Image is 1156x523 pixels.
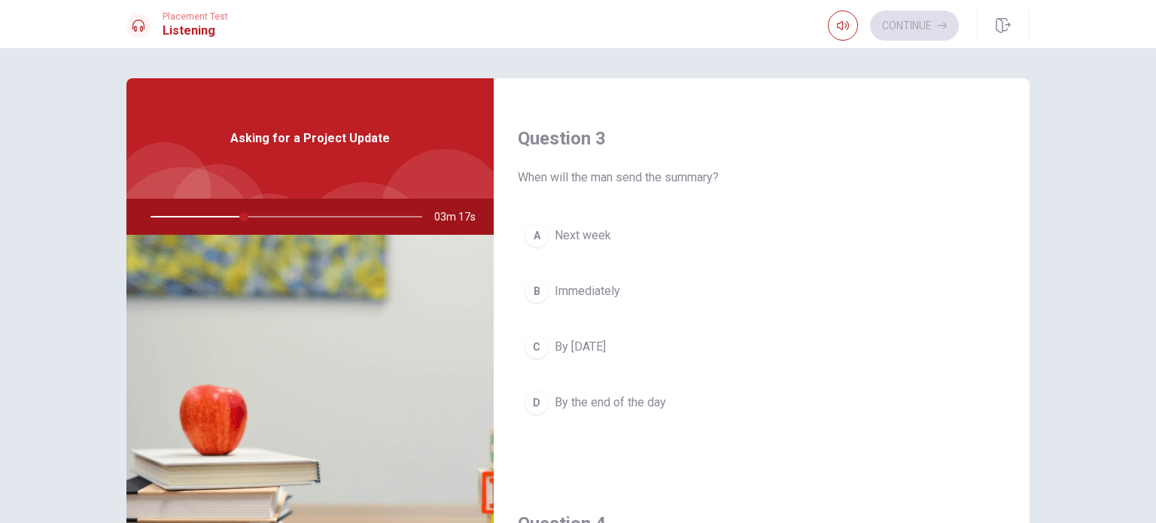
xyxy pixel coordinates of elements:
[518,169,1005,187] span: When will the man send the summary?
[555,394,666,412] span: By the end of the day
[525,335,549,359] div: C
[555,227,611,245] span: Next week
[525,391,549,415] div: D
[230,129,390,147] span: Asking for a Project Update
[518,328,1005,366] button: CBy [DATE]
[518,384,1005,421] button: DBy the end of the day
[518,217,1005,254] button: ANext week
[525,279,549,303] div: B
[525,223,549,248] div: A
[163,11,228,22] span: Placement Test
[163,22,228,40] h1: Listening
[518,272,1005,310] button: BImmediately
[555,338,606,356] span: By [DATE]
[555,282,620,300] span: Immediately
[434,199,488,235] span: 03m 17s
[518,126,1005,151] h4: Question 3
